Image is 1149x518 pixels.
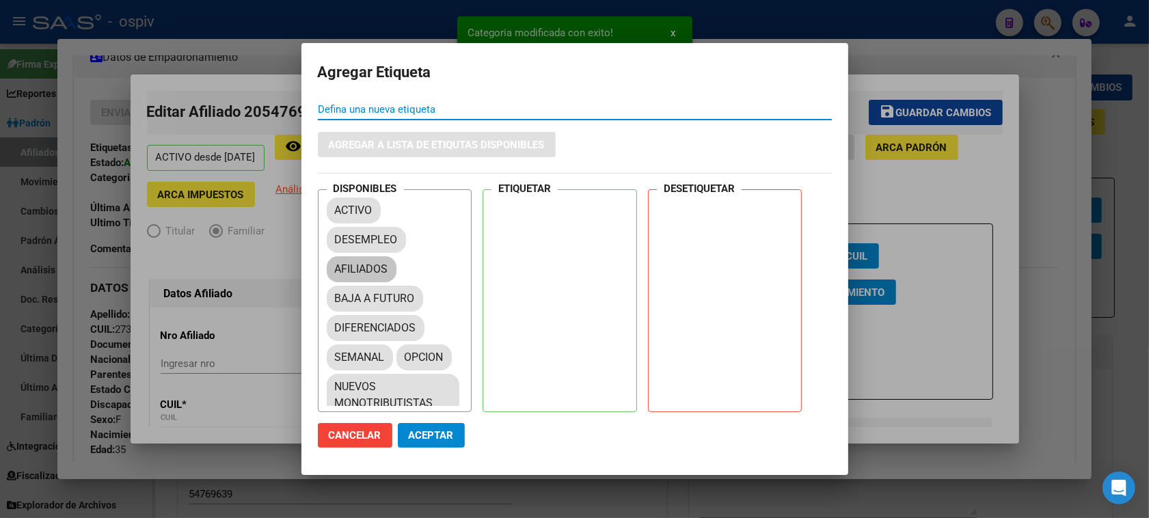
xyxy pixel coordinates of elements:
[329,139,545,152] span: Agregar a lista de etiqutas disponibles
[491,180,558,198] h4: ETIQUETAR
[327,197,381,223] mat-chip: ACTIVO
[318,59,832,85] h2: Agregar Etiqueta
[327,256,396,282] mat-chip: AFILIADOS
[327,180,404,198] h4: DISPONIBLES
[318,423,392,448] button: Cancelar
[327,315,424,341] mat-chip: DIFERENCIADOS
[327,344,393,370] mat-chip: SEMANAL
[318,132,556,157] button: Agregar a lista de etiqutas disponibles
[398,423,465,448] button: Aceptar
[1103,472,1135,504] div: Open Intercom Messenger
[329,429,381,441] span: Cancelar
[396,344,452,370] mat-chip: OPCION
[327,374,460,416] mat-chip: NUEVOS MONOTRIBUTISTAS
[327,227,406,253] mat-chip: DESEMPLEO
[657,180,742,198] h4: DESETIQUETAR
[409,429,454,441] span: Aceptar
[327,286,423,312] mat-chip: BAJA A FUTURO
